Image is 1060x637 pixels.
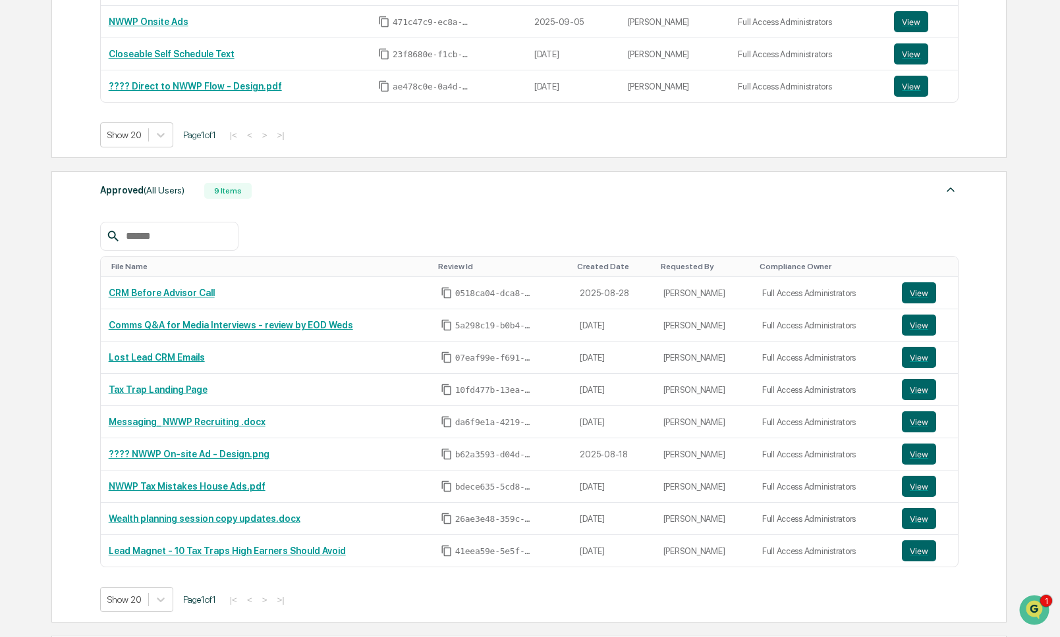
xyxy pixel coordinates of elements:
td: [PERSON_NAME] [620,70,731,102]
button: See all [204,143,240,159]
td: [DATE] [526,38,620,70]
span: Attestations [109,234,163,247]
span: 10fd477b-13ea-4d04-aa09-a1c76cc4f82c [455,385,534,395]
span: 471c47c9-ec8a-47f7-8d07-e4c1a0ceb988 [393,17,472,28]
a: Messaging_ NWWP Recruiting .docx [109,417,265,427]
button: View [902,508,936,529]
img: 8933085812038_c878075ebb4cc5468115_72.jpg [28,101,51,124]
div: Toggle SortBy [760,262,889,271]
span: Copy Id [441,480,453,492]
a: NWWP Tax Mistakes House Ads.pdf [109,481,265,492]
button: View [902,347,936,368]
td: [PERSON_NAME] [620,6,731,38]
a: 🔎Data Lookup [8,253,88,277]
td: [PERSON_NAME] [656,535,754,567]
span: 41eea59e-5e5f-4848-9402-d5c9ae3c02fc [455,546,534,557]
button: < [243,130,256,141]
span: • [109,179,114,190]
button: View [902,282,936,303]
a: CRM Before Advisor Call [109,288,215,298]
button: View [902,411,936,432]
span: 07eaf99e-f691-4635-bec0-b07538373424 [455,353,534,363]
button: View [902,379,936,400]
span: Copy Id [441,545,453,557]
img: 1746055101610-c473b297-6a78-478c-a979-82029cc54cd1 [26,180,37,190]
div: 9 Items [204,183,252,199]
button: |< [226,130,241,141]
button: View [894,11,928,32]
a: Wealth planning session copy updates.docx [109,513,300,524]
button: View [902,476,936,497]
div: Past conversations [13,146,88,157]
td: [PERSON_NAME] [656,406,754,438]
span: ae478c0e-0a4d-4479-b16b-62d7dbbc97dc [393,82,472,92]
span: Page 1 of 1 [183,594,216,605]
button: >| [273,594,289,605]
td: [PERSON_NAME] [656,374,754,406]
span: Copy Id [378,80,390,92]
button: View [894,76,928,97]
a: Comms Q&A for Media Interviews - review by EOD Weds [109,320,353,330]
div: Toggle SortBy [905,262,953,271]
button: Start new chat [224,105,240,120]
td: 2025-08-28 [572,277,655,309]
span: Preclearance [26,234,85,247]
button: View [902,444,936,465]
a: View [902,379,950,400]
a: NWWP Onsite Ads [109,16,188,27]
td: [DATE] [572,342,655,374]
span: Page 1 of 1 [183,130,216,140]
td: Full Access Administrators [754,503,894,535]
a: View [894,76,949,97]
a: View [894,43,949,64]
td: [DATE] [572,406,655,438]
button: > [258,130,271,141]
a: ???? Direct to NWWP Flow - Design.pdf [109,81,282,91]
td: [PERSON_NAME] [656,438,754,471]
td: [DATE] [572,471,655,503]
img: 1746055101610-c473b297-6a78-478c-a979-82029cc54cd1 [13,101,37,124]
span: Copy Id [378,16,390,28]
td: Full Access Administrators [730,38,886,70]
div: 🖐️ [13,235,24,245]
div: Approved [100,182,184,199]
span: Copy Id [441,416,453,428]
button: View [894,43,928,64]
button: >| [273,130,289,141]
span: [PERSON_NAME] [41,179,107,190]
div: 🔎 [13,260,24,270]
a: View [902,315,950,336]
div: 🗄️ [96,235,106,245]
span: Copy Id [378,48,390,60]
button: > [258,594,271,605]
a: View [902,508,950,529]
a: View [902,476,950,497]
div: Toggle SortBy [111,262,428,271]
a: Closeable Self Schedule Text [109,49,235,59]
span: Pylon [131,291,159,301]
td: Full Access Administrators [754,342,894,374]
td: [DATE] [572,374,655,406]
td: [DATE] [572,309,655,342]
td: 2025-08-18 [572,438,655,471]
a: 🗄️Attestations [90,228,169,252]
td: Full Access Administrators [754,535,894,567]
p: How can we help? [13,28,240,49]
td: [DATE] [572,503,655,535]
span: bdece635-5cd8-4def-9915-736a71674fb4 [455,482,534,492]
a: Tax Trap Landing Page [109,384,208,395]
button: View [902,315,936,336]
td: Full Access Administrators [754,438,894,471]
a: Lost Lead CRM Emails [109,352,205,363]
span: Copy Id [441,319,453,331]
span: da6f9e1a-4219-4e4e-b65c-239f9f1a8151 [455,417,534,428]
img: caret [943,182,959,197]
button: |< [226,594,241,605]
a: View [894,11,949,32]
td: [PERSON_NAME] [656,342,754,374]
span: Copy Id [441,513,453,524]
a: View [902,282,950,303]
a: View [902,411,950,432]
td: Full Access Administrators [730,70,886,102]
td: 2025-09-05 [526,6,620,38]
